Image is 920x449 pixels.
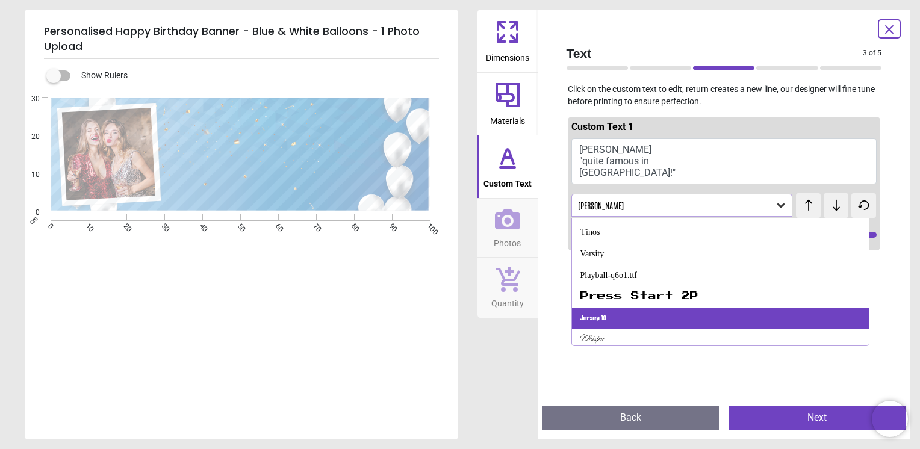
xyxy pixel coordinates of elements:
[483,172,532,190] span: Custom Text
[490,110,525,128] span: Materials
[17,132,40,142] span: 20
[580,333,605,345] div: Whisper
[557,84,892,107] p: Click on the custom text to edit, return creates a new line, our designer will fine tune before p...
[54,69,458,83] div: Show Rulers
[477,10,538,72] button: Dimensions
[580,270,638,282] div: Playball-q6o1.ttf
[580,226,600,238] div: Tinos
[477,258,538,318] button: Quantity
[17,94,40,104] span: 30
[580,312,606,324] div: Jersey 10
[477,73,538,135] button: Materials
[863,48,881,58] span: 3 of 5
[494,232,521,250] span: Photos
[542,406,720,430] button: Back
[17,170,40,180] span: 10
[571,138,877,184] button: [PERSON_NAME] "quite famous in [GEOGRAPHIC_DATA]!"
[44,19,439,59] h5: Personalised Happy Birthday Banner - Blue & White Balloons - 1 Photo Upload
[571,121,633,132] span: Custom Text 1
[580,248,605,260] div: Varsity
[872,401,908,437] iframe: Brevo live chat
[486,46,529,64] span: Dimensions
[567,45,863,62] span: Text
[17,208,40,218] span: 0
[729,406,906,430] button: Next
[477,199,538,258] button: Photos
[577,200,775,211] div: [PERSON_NAME]
[477,135,538,198] button: Custom Text
[491,292,524,310] span: Quantity
[580,291,698,303] div: Press Start 2P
